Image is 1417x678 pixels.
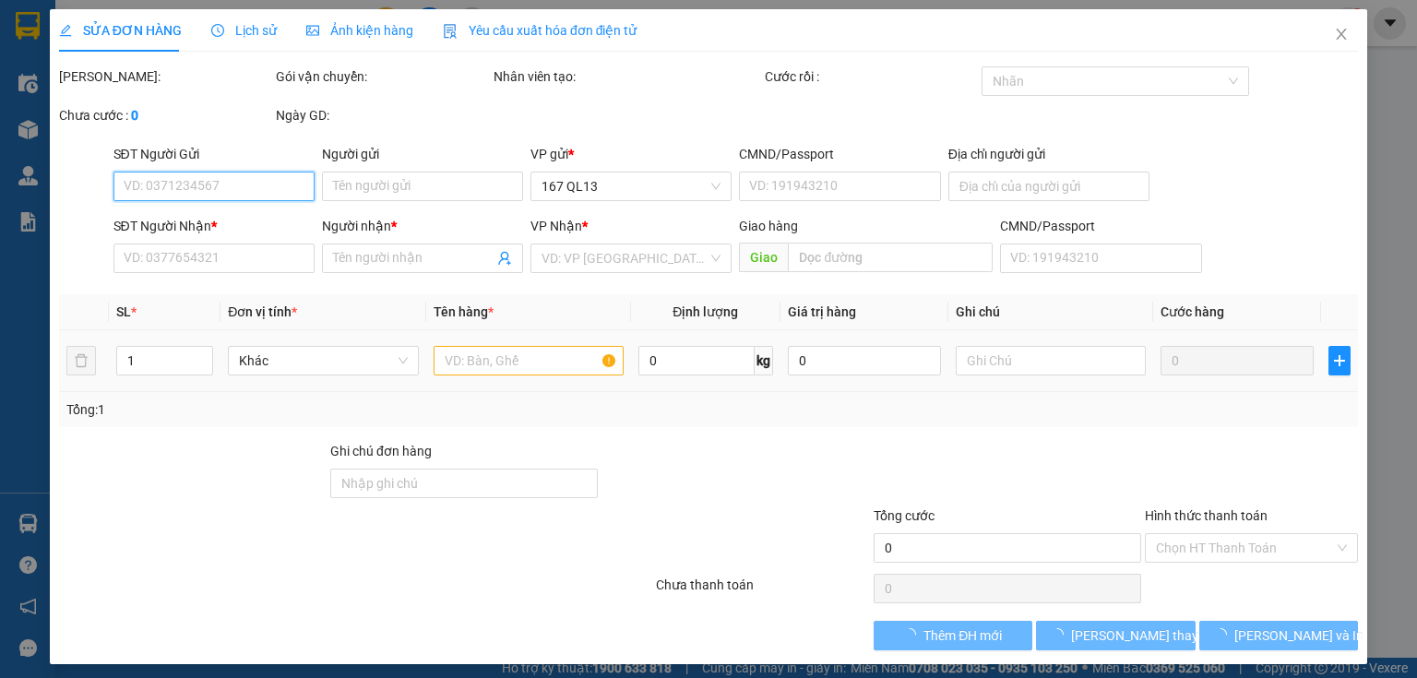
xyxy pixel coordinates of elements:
[1051,628,1071,641] span: loading
[1234,625,1363,646] span: [PERSON_NAME] và In
[306,24,319,37] span: picture
[923,625,1002,646] span: Thêm ĐH mới
[434,304,494,319] span: Tên hàng
[739,144,940,164] div: CMND/Passport
[211,23,277,38] span: Lịch sử
[276,105,489,125] div: Ngày GD:
[59,105,272,125] div: Chưa cước :
[1199,621,1359,650] button: [PERSON_NAME] và In
[765,66,978,87] div: Cước rồi :
[739,219,798,233] span: Giao hàng
[228,304,297,319] span: Đơn vị tính
[788,243,993,272] input: Dọc đường
[113,144,315,164] div: SĐT Người Gửi
[322,216,523,236] div: Người nhận
[530,219,582,233] span: VP Nhận
[739,243,788,272] span: Giao
[654,575,871,607] div: Chưa thanh toán
[127,78,245,99] li: VP Nhơn Trạch
[497,251,512,266] span: user-add
[1071,625,1219,646] span: [PERSON_NAME] thay đổi
[874,508,935,523] span: Tổng cước
[903,628,923,641] span: loading
[276,66,489,87] div: Gói vận chuyển:
[1036,621,1196,650] button: [PERSON_NAME] thay đổi
[956,346,1146,375] input: Ghi Chú
[9,9,268,44] li: Hoa Mai
[755,346,773,375] span: kg
[322,144,523,164] div: Người gửi
[9,101,124,218] b: 167 Quốc lộ 13, P26, [GEOGRAPHIC_DATA], [GEOGRAPHIC_DATA]
[59,24,72,37] span: edit
[673,304,738,319] span: Định lượng
[494,66,761,87] div: Nhân viên tạo:
[1328,346,1351,375] button: plus
[530,144,732,164] div: VP gửi
[948,294,1153,330] th: Ghi chú
[9,78,127,99] li: VP 167 QL13
[788,304,856,319] span: Giá trị hàng
[59,66,272,87] div: [PERSON_NAME]:
[1000,216,1201,236] div: CMND/Passport
[9,9,74,74] img: logo.jpg
[1329,353,1350,368] span: plus
[66,346,96,375] button: delete
[113,216,315,236] div: SĐT Người Nhận
[211,24,224,37] span: clock-circle
[116,304,131,319] span: SL
[1161,304,1224,319] span: Cước hàng
[239,347,407,375] span: Khác
[306,23,413,38] span: Ảnh kiện hàng
[330,444,432,458] label: Ghi chú đơn hàng
[59,23,182,38] span: SỬA ĐƠN HÀNG
[434,346,624,375] input: VD: Bàn, Ghế
[874,621,1033,650] button: Thêm ĐH mới
[1334,27,1349,42] span: close
[9,102,22,115] span: environment
[330,469,598,498] input: Ghi chú đơn hàng
[443,24,458,39] img: icon
[948,144,1149,164] div: Địa chỉ người gửi
[1316,9,1367,61] button: Close
[443,23,637,38] span: Yêu cầu xuất hóa đơn điện tử
[1161,346,1314,375] input: 0
[542,172,720,200] span: 167 QL13
[131,108,138,123] b: 0
[1214,628,1234,641] span: loading
[948,172,1149,201] input: Địa chỉ của người gửi
[66,399,548,420] div: Tổng: 1
[1145,508,1268,523] label: Hình thức thanh toán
